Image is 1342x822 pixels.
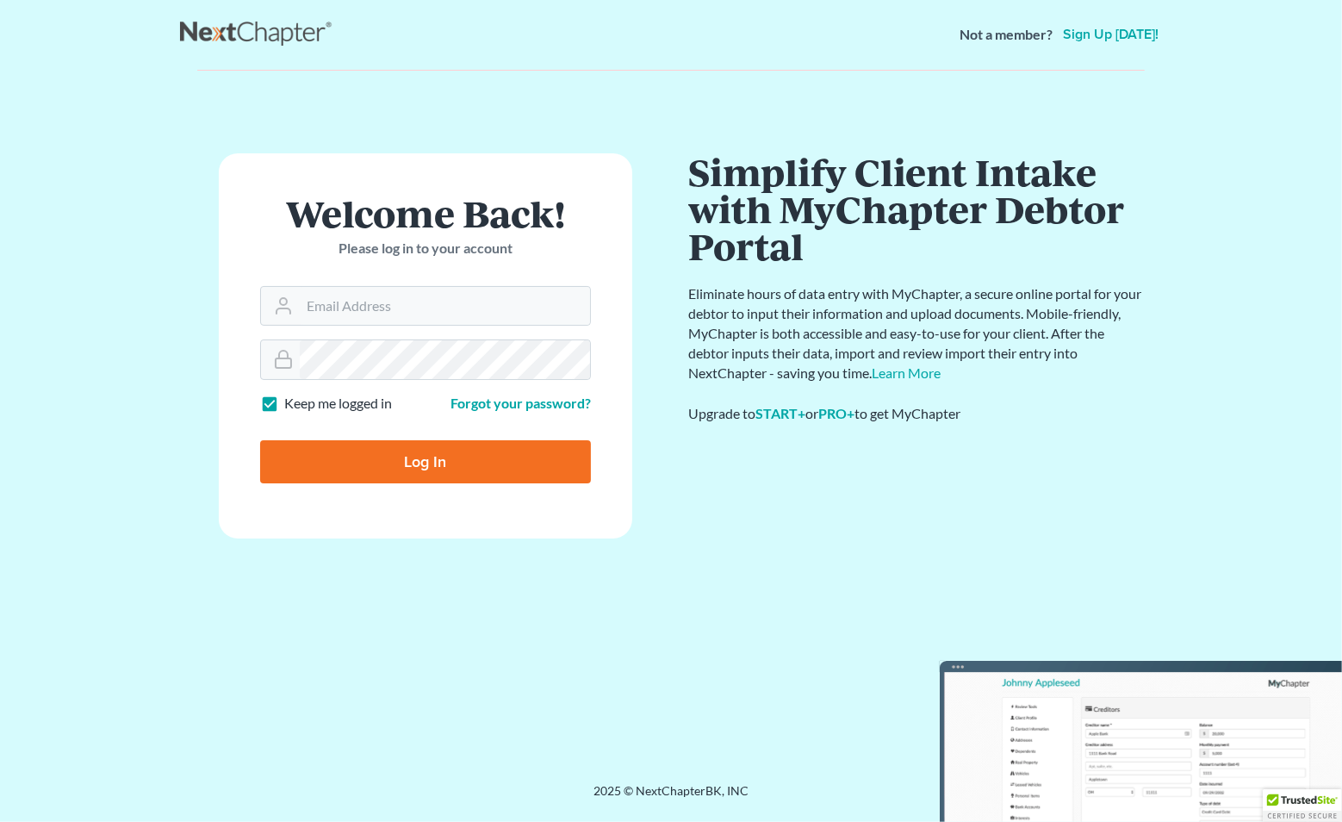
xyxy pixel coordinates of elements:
a: PRO+ [818,405,854,421]
div: 2025 © NextChapterBK, INC [180,782,1162,813]
input: Email Address [300,287,590,325]
p: Eliminate hours of data entry with MyChapter, a secure online portal for your debtor to input the... [688,284,1145,383]
div: Upgrade to or to get MyChapter [688,404,1145,424]
a: × [1119,70,1131,90]
input: Log In [260,440,591,483]
h1: Simplify Client Intake with MyChapter Debtor Portal [688,153,1145,264]
a: Sign up [DATE]! [1059,28,1162,41]
a: Forgot your password? [450,395,591,411]
a: START+ [755,405,805,421]
p: Please log in to your account [260,239,591,258]
strong: Not a member? [960,25,1053,45]
h1: Welcome Back! [260,195,591,232]
a: Learn More [872,364,941,381]
div: TrustedSite Certified [1263,789,1342,822]
div: Sorry, but you don't have permission to access this page [211,70,1131,87]
label: Keep me logged in [284,394,392,414]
